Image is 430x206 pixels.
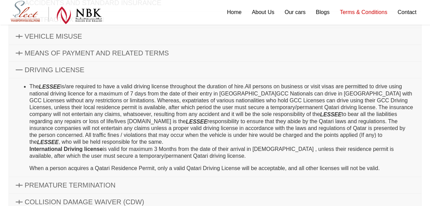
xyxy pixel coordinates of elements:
[9,45,421,61] a: MEANS OF PAYMENT AND RELATED TERMS
[9,28,421,44] a: VEHICLE MISUSE
[29,165,414,172] p: When a person acquires a Qatari Residence Permit, only a valid Qatari Driving License will be acc...
[25,66,84,74] span: DRIVING LICENSE
[39,84,61,90] i: LESSEE
[25,181,116,189] span: PREMATURE TERMINATION
[25,49,169,57] span: MEANS OF PAYMENT AND RELATED TERMS
[29,146,103,152] b: International Driving license
[186,118,207,124] i: LESSEE
[37,139,58,145] i: LESSEE
[29,146,414,159] p: is valid for maximum 3 Months from the date of their arrival in [DEMOGRAPHIC_DATA] , unless their...
[9,62,421,78] a: DRIVING LICENSE
[10,1,102,24] img: Select Rent a Car
[320,112,341,117] i: LESSEE
[29,83,414,172] li: The is/are required to have a valid driving license throughout the duration of hire.All persons o...
[25,198,144,206] span: COLLISION DAMAGE WAIVER (CDW)
[25,33,82,40] span: VEHICLE MISUSE
[9,177,421,193] a: PREMATURE TERMINATION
